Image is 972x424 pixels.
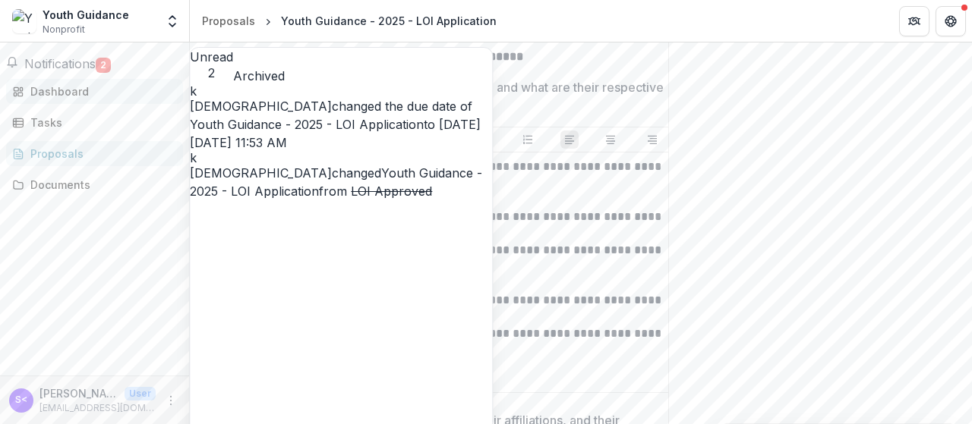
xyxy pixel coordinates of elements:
img: Youth Guidance [12,9,36,33]
button: Notifications2 [6,55,111,73]
p: [PERSON_NAME] <[EMAIL_ADDRESS][DOMAIN_NAME]> [39,385,118,401]
div: Proposals [30,146,171,162]
span: Nonprofit [43,23,85,36]
a: Proposals [196,10,261,32]
p: [EMAIL_ADDRESS][DOMAIN_NAME] [39,401,156,415]
span: 2 [96,58,111,73]
div: kristen [190,152,492,164]
a: Youth Guidance - 2025 - LOI Application [190,117,424,132]
div: Youth Guidance [43,7,129,23]
a: Proposals [6,141,183,166]
button: Partners [899,6,929,36]
span: 2 [190,66,233,80]
a: Dashboard [6,79,183,104]
button: More [162,391,180,410]
div: Youth Guidance - 2025 - LOI Application [281,13,497,29]
div: Tasks [30,115,171,130]
a: Documents [6,172,183,197]
a: Youth Guidance - 2025 - LOI Application [190,165,482,199]
button: Align Right [643,130,661,149]
div: Proposals [202,13,255,29]
button: Archived [233,67,285,85]
div: kristen [190,85,492,97]
p: changed the due date of to [DATE] [190,97,492,133]
button: Align Left [560,130,579,149]
button: Align Center [601,130,620,149]
button: Ordered List [519,130,537,149]
p: [DATE] 11:53 AM [190,133,492,152]
div: Stephanie Miller <smiller@youth-guidance.org> [15,395,27,405]
button: Open entity switcher [162,6,183,36]
span: [DEMOGRAPHIC_DATA] [190,99,332,114]
nav: breadcrumb [196,10,503,32]
span: Notifications [24,56,96,71]
div: Dashboard [30,83,171,99]
p: User [125,387,156,400]
div: Documents [30,177,171,193]
span: [DEMOGRAPHIC_DATA] [190,165,332,181]
button: Get Help [936,6,966,36]
a: Tasks [6,110,183,135]
button: Unread [190,48,233,80]
s: LOI Approved [351,184,432,199]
